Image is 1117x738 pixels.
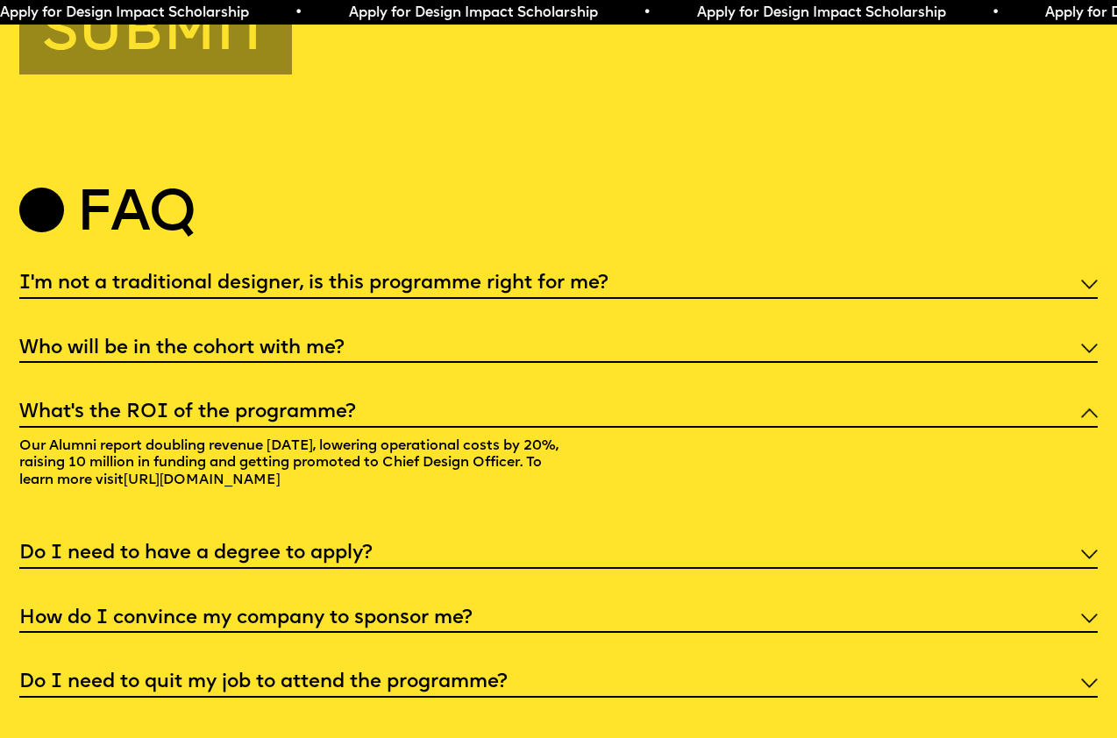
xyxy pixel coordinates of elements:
span: • [992,6,1000,20]
h5: I'm not a traditional designer, is this programme right for me? [19,275,608,293]
h5: What’s the ROI of the programme? [19,404,356,422]
span: • [643,6,651,20]
h5: Do I need to have a degree to apply? [19,545,373,563]
h2: Faq [76,191,195,240]
p: Our Alumni report doubling revenue [DATE], lowering operational costs by 20%, raising 10 million ... [19,428,578,505]
span: • [295,6,302,20]
a: [URL][DOMAIN_NAME] [116,465,288,495]
h5: Who will be in the cohort with me? [19,340,345,358]
h5: Do I need to quit my job to attend the programme? [19,674,508,692]
h5: How do I convince my company to sponsor me? [19,610,473,628]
